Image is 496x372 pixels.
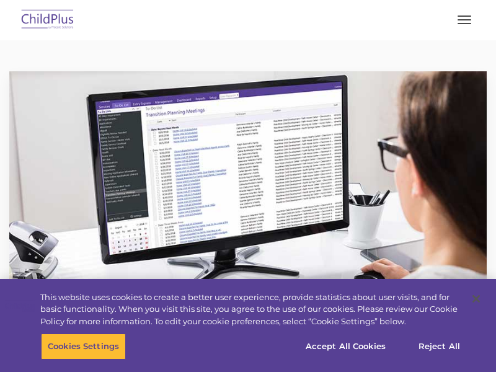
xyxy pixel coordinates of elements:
img: ChildPlus by Procare Solutions [19,6,77,35]
div: This website uses cookies to create a better user experience, provide statistics about user visit... [40,291,461,328]
button: Accept All Cookies [299,334,392,360]
button: Close [463,285,490,312]
button: Reject All [401,334,478,360]
button: Cookies Settings [41,334,126,360]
